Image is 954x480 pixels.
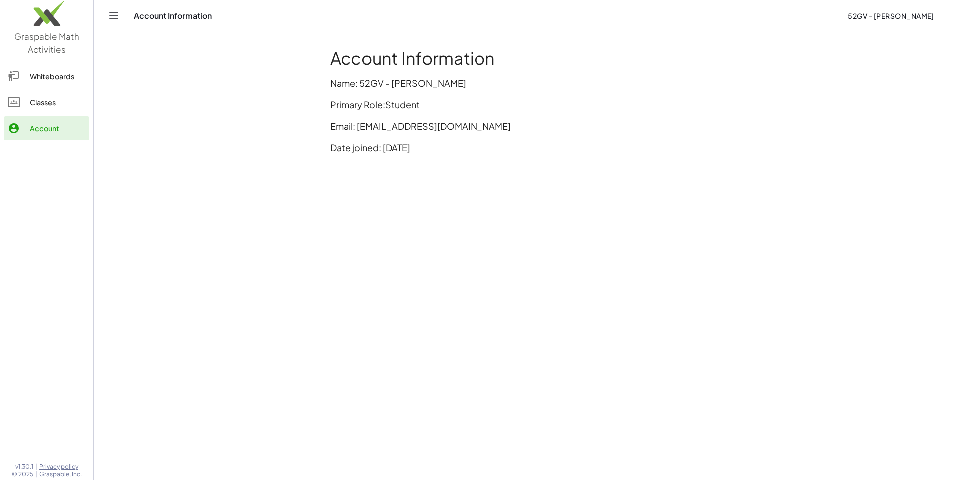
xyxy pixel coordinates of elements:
h1: Account Information [330,48,717,68]
div: Account [30,122,85,134]
span: v1.30.1 [15,463,33,471]
span: Graspable Math Activities [14,31,79,55]
a: Account [4,116,89,140]
span: | [35,463,37,471]
span: Student [385,99,420,110]
a: Whiteboards [4,64,89,88]
span: | [35,470,37,478]
button: Toggle navigation [106,8,122,24]
p: Name: 52GV - [PERSON_NAME] [330,76,717,90]
a: Classes [4,90,89,114]
a: Privacy policy [39,463,82,471]
button: 52GV - [PERSON_NAME] [840,7,942,25]
span: © 2025 [12,470,33,478]
p: Email: [EMAIL_ADDRESS][DOMAIN_NAME] [330,119,717,133]
div: Whiteboards [30,70,85,82]
span: 52GV - [PERSON_NAME] [848,11,934,20]
div: Classes [30,96,85,108]
p: Primary Role: [330,98,717,111]
span: Graspable, Inc. [39,470,82,478]
p: Date joined: [DATE] [330,141,717,154]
